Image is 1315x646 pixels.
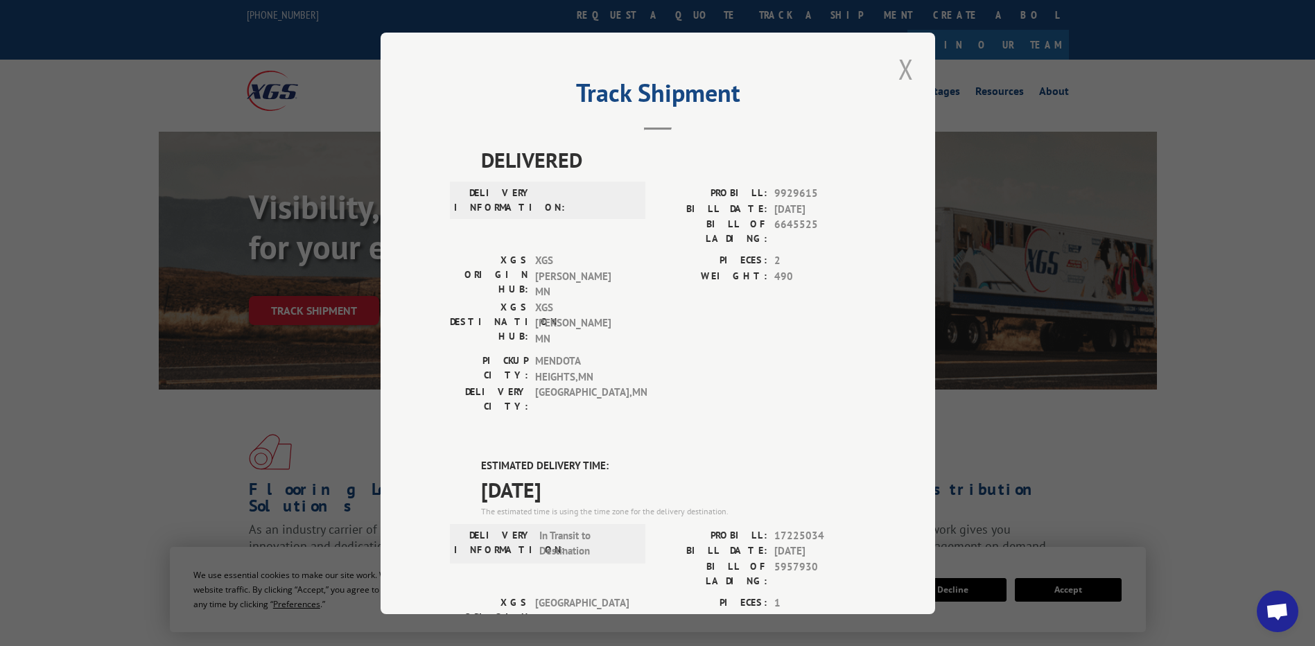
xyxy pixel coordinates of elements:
label: DELIVERY INFORMATION: [454,527,532,559]
span: 17225034 [774,527,866,543]
span: XGS [PERSON_NAME] MN [535,253,629,300]
label: XGS ORIGIN HUB: [450,595,528,638]
label: PIECES: [658,253,767,269]
span: [GEOGRAPHIC_DATA] [535,595,629,638]
span: In Transit to Destination [539,527,633,559]
button: Close modal [894,50,918,88]
label: BILL OF LADING: [658,559,767,588]
label: WEIGHT: [658,611,767,627]
span: 142 [774,611,866,627]
label: XGS DESTINATION HUB: [450,299,528,347]
span: 2 [774,253,866,269]
span: 1 [774,595,866,611]
div: The estimated time is using the time zone for the delivery destination. [481,505,866,517]
label: PIECES: [658,595,767,611]
label: PROBILL: [658,186,767,202]
span: [DATE] [774,201,866,217]
span: [DATE] [774,543,866,559]
label: DELIVERY INFORMATION: [454,186,532,215]
h2: Track Shipment [450,83,866,110]
span: [DATE] [481,473,866,505]
label: PROBILL: [658,527,767,543]
span: [GEOGRAPHIC_DATA] , MN [535,385,629,414]
span: DELIVERED [481,144,866,175]
span: 6645525 [774,217,866,246]
span: 490 [774,268,866,284]
label: BILL OF LADING: [658,217,767,246]
label: BILL DATE: [658,201,767,217]
span: MENDOTA HEIGHTS , MN [535,353,629,385]
label: PICKUP CITY: [450,353,528,385]
label: BILL DATE: [658,543,767,559]
span: XGS [PERSON_NAME] MN [535,299,629,347]
label: ESTIMATED DELIVERY TIME: [481,458,866,474]
span: 5957930 [774,559,866,588]
label: DELIVERY CITY: [450,385,528,414]
label: WEIGHT: [658,268,767,284]
span: 9929615 [774,186,866,202]
label: XGS ORIGIN HUB: [450,253,528,300]
a: Open chat [1257,591,1298,632]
